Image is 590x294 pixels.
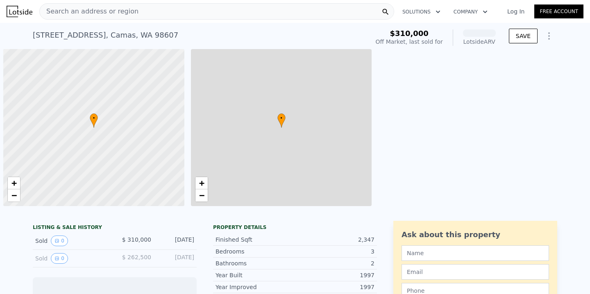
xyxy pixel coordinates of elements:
[40,7,138,16] span: Search an address or region
[199,178,204,188] span: +
[396,4,447,19] button: Solutions
[295,271,374,279] div: 1997
[33,224,197,232] div: LISTING & SALE HISTORY
[216,259,295,267] div: Bathrooms
[11,190,17,200] span: −
[216,271,295,279] div: Year Built
[51,253,68,264] button: View historical data
[295,283,374,291] div: 1997
[402,229,549,240] div: Ask about this property
[216,247,295,256] div: Bedrooms
[90,113,98,128] div: •
[463,38,496,46] div: Lotside ARV
[497,7,534,16] a: Log In
[8,189,20,202] a: Zoom out
[447,4,494,19] button: Company
[33,29,178,41] div: [STREET_ADDRESS] , Camas , WA 98607
[158,253,194,264] div: [DATE]
[11,178,17,188] span: +
[195,177,208,189] a: Zoom in
[35,236,108,246] div: Sold
[199,190,204,200] span: −
[390,29,429,38] span: $310,000
[122,254,151,260] span: $ 262,500
[509,29,538,43] button: SAVE
[376,38,443,46] div: Off Market, last sold for
[216,236,295,244] div: Finished Sqft
[122,236,151,243] span: $ 310,000
[277,114,286,122] span: •
[213,224,377,231] div: Property details
[295,259,374,267] div: 2
[195,189,208,202] a: Zoom out
[216,283,295,291] div: Year Improved
[295,236,374,244] div: 2,347
[51,236,68,246] button: View historical data
[90,114,98,122] span: •
[402,245,549,261] input: Name
[277,113,286,128] div: •
[295,247,374,256] div: 3
[402,264,549,280] input: Email
[35,253,108,264] div: Sold
[534,4,583,18] a: Free Account
[541,28,557,44] button: Show Options
[7,6,32,17] img: Lotside
[158,236,194,246] div: [DATE]
[8,177,20,189] a: Zoom in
